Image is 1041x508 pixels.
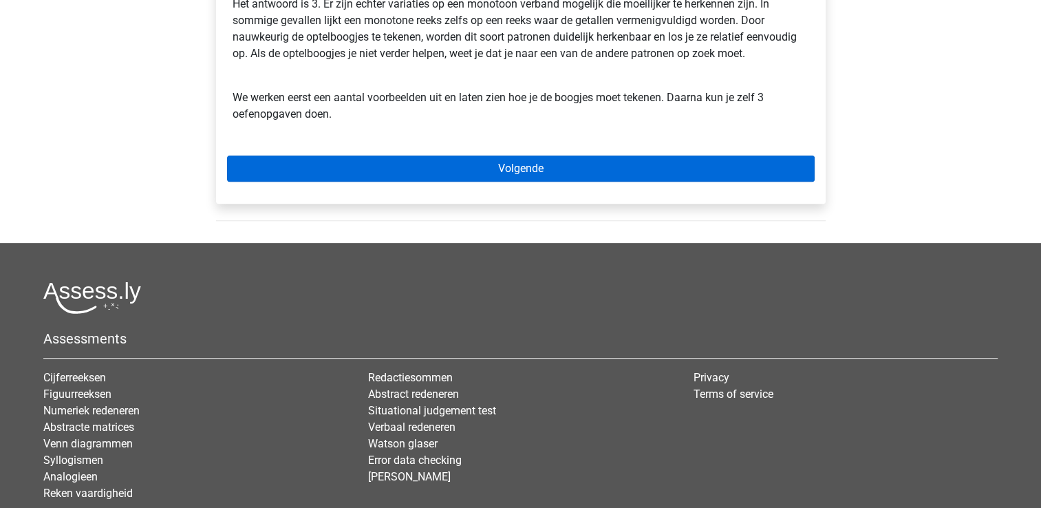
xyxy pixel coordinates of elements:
h5: Assessments [43,330,998,347]
a: Situational judgement test [368,404,496,417]
img: Assessly logo [43,282,141,314]
a: Verbaal redeneren [368,421,455,434]
p: We werken eerst een aantal voorbeelden uit en laten zien hoe je de boogjes moet tekenen. Daarna k... [233,73,809,123]
a: Numeriek redeneren [43,404,140,417]
a: Analogieen [43,470,98,483]
a: Watson glaser [368,437,438,450]
a: Abstracte matrices [43,421,134,434]
a: Venn diagrammen [43,437,133,450]
a: Volgende [227,156,815,182]
a: [PERSON_NAME] [368,470,451,483]
a: Redactiesommen [368,371,453,384]
a: Terms of service [694,388,773,401]
a: Cijferreeksen [43,371,106,384]
a: Figuurreeksen [43,388,111,401]
a: Syllogismen [43,454,103,467]
a: Abstract redeneren [368,388,459,401]
a: Error data checking [368,454,462,467]
a: Privacy [694,371,729,384]
a: Reken vaardigheid [43,487,133,500]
